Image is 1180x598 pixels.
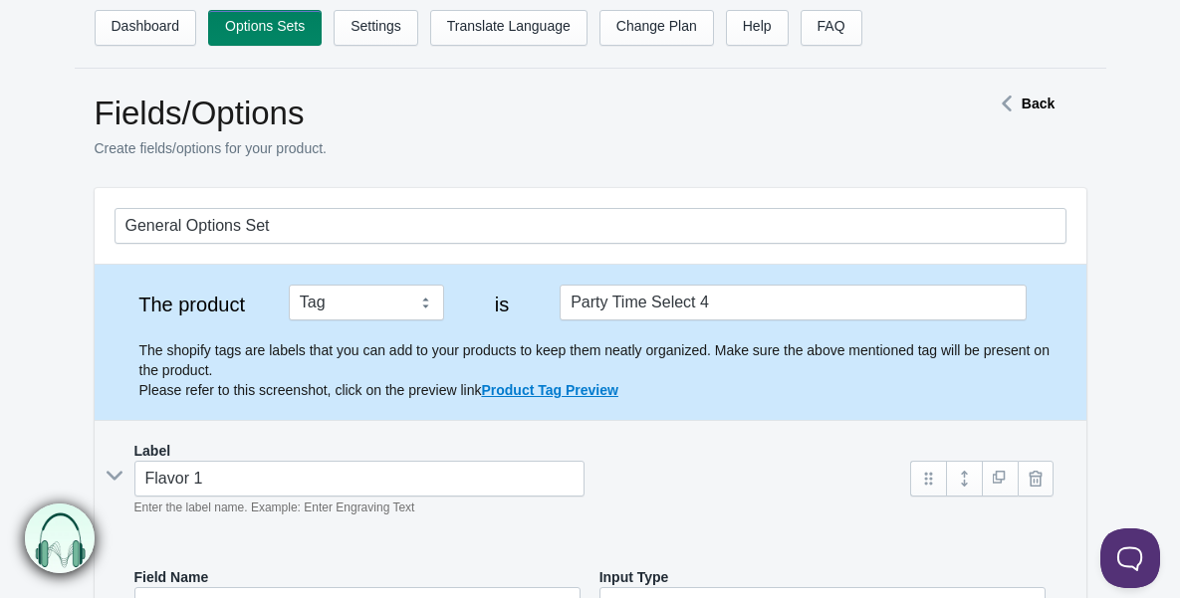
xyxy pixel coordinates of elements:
[1100,528,1160,588] iframe: Toggle Customer Support
[134,567,209,587] label: Field Name
[115,208,1066,244] input: General Options Set
[115,295,270,314] label: The product
[95,10,197,46] a: Dashboard
[992,96,1055,111] a: Back
[599,10,714,46] a: Change Plan
[463,295,541,314] label: is
[481,382,617,398] a: Product Tag Preview
[599,567,669,587] label: Input Type
[134,441,171,461] label: Label
[801,10,862,46] a: FAQ
[1022,96,1055,111] strong: Back
[334,10,418,46] a: Settings
[95,138,921,158] p: Create fields/options for your product.
[726,10,789,46] a: Help
[208,10,322,46] a: Options Sets
[25,503,95,573] img: bxm.png
[139,340,1066,400] p: The shopify tags are labels that you can add to your products to keep them neatly organized. Make...
[430,10,588,46] a: Translate Language
[95,94,921,133] h1: Fields/Options
[134,500,415,514] em: Enter the label name. Example: Enter Engraving Text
